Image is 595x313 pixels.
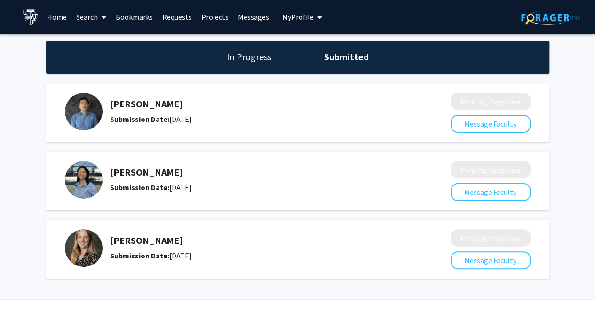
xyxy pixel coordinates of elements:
[7,271,40,306] iframe: Chat
[451,229,531,247] button: Pending Response
[451,115,531,133] button: Message Faculty
[282,12,314,22] span: My Profile
[451,256,531,265] a: Message Faculty
[71,0,111,33] a: Search
[110,251,169,260] b: Submission Date:
[110,250,401,261] div: [DATE]
[321,50,372,64] h1: Submitted
[65,161,103,199] img: Profile Picture
[158,0,197,33] a: Requests
[65,93,103,130] img: Profile Picture
[110,113,401,125] div: [DATE]
[451,251,531,269] button: Message Faculty
[197,0,233,33] a: Projects
[233,0,274,33] a: Messages
[110,114,169,124] b: Submission Date:
[224,50,274,64] h1: In Progress
[451,161,531,178] button: Pending Response
[110,183,169,192] b: Submission Date:
[42,0,71,33] a: Home
[451,187,531,197] a: Message Faculty
[451,93,531,110] button: Pending Response
[111,0,158,33] a: Bookmarks
[65,229,103,267] img: Profile Picture
[110,235,401,246] h5: [PERSON_NAME]
[110,182,401,193] div: [DATE]
[110,167,401,178] h5: [PERSON_NAME]
[451,183,531,201] button: Message Faculty
[23,9,39,25] img: Johns Hopkins University Logo
[110,98,401,110] h5: [PERSON_NAME]
[521,10,580,25] img: ForagerOne Logo
[451,119,531,128] a: Message Faculty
